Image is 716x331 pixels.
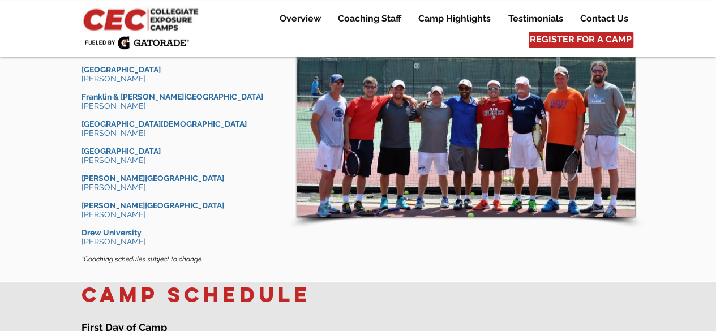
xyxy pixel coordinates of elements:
span: [GEOGRAPHIC_DATA][DEMOGRAPHIC_DATA] [82,119,247,128]
p: Overview [274,12,327,25]
span: [PERSON_NAME] [82,209,146,218]
span: [PERSON_NAME] [82,101,146,110]
a: Contact Us [572,12,636,25]
span: [GEOGRAPHIC_DATA] [82,146,161,155]
a: REGISTER FOR A CAMP [529,32,633,48]
span: [PERSON_NAME] [82,237,146,246]
span: [PERSON_NAME][GEOGRAPHIC_DATA] [82,200,224,209]
span: *Coaching schedules subject to change. [82,255,203,263]
span: Drew University [82,227,142,237]
a: Overview [271,12,329,25]
a: Testimonials [500,12,571,25]
span: [PERSON_NAME] [82,182,146,191]
nav: Site [262,12,636,25]
a: Camp Highlights [410,12,499,25]
p: Contact Us [574,12,634,25]
span: [GEOGRAPHIC_DATA] [82,65,161,74]
a: Coaching Staff [329,12,409,25]
span: Franklin & [PERSON_NAME][GEOGRAPHIC_DATA] [82,92,263,101]
span: REGISTER FOR A CAMP [530,33,632,46]
div: Slide show gallery [297,27,635,217]
span: [PERSON_NAME] [82,155,146,164]
p: Camp Highlights [413,12,496,25]
span: [PERSON_NAME][GEOGRAPHIC_DATA] [82,173,224,182]
img: Fueled by Gatorade.png [84,36,189,49]
p: Testimonials [503,12,569,25]
span: [PERSON_NAME] [82,74,146,83]
span: Camp Schedule [82,281,311,307]
span: [PERSON_NAME] [82,128,146,137]
img: CEC Logo Primary_edited.jpg [81,6,203,32]
p: Coaching Staff [332,12,407,25]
